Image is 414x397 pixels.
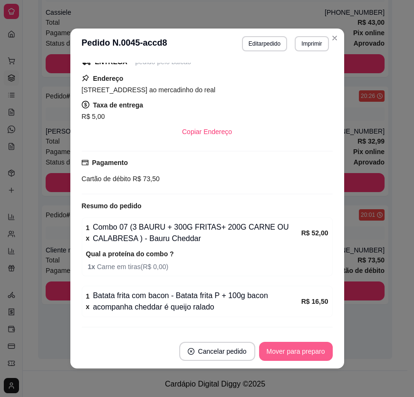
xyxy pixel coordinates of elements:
span: pushpin [82,74,89,82]
span: R$ 5,00 [82,113,105,120]
strong: Qual a proteína do combo ? [86,250,174,258]
span: dollar [82,101,89,108]
strong: R$ 52,00 [301,229,328,237]
button: Mover para preparo [259,342,333,361]
span: credit-card [82,159,88,166]
h3: Pedido N. 0045-accd8 [82,36,167,51]
div: Combo 07 (3 BAURU + 300G FRITAS+ 200G CARNE OU CALABRESA ) - Bauru Cheddar [86,222,301,244]
strong: R$ 16,50 [301,298,328,305]
button: close-circleCancelar pedido [179,342,255,361]
span: R$ 73,50 [131,175,160,183]
button: Imprimir [295,36,328,51]
strong: 1 x [86,292,90,310]
strong: Endereço [93,75,124,82]
button: Close [327,30,342,46]
button: Editarpedido [242,36,287,51]
span: Cartão de débito [82,175,131,183]
div: Batata frita com bacon - Batata frita P + 100g bacon acompanha cheddar é queijo ralado [86,290,301,313]
strong: Resumo do pedido [82,202,142,210]
button: Copiar Endereço [174,122,240,141]
strong: Taxa de entrega [93,101,144,109]
strong: 1 x [88,263,97,271]
strong: Pagamento [92,159,128,166]
span: Carne em tiras ( R$ 0,00 ) [88,261,328,272]
strong: 1 x [86,224,90,242]
span: [STREET_ADDRESS] ao mercadinho do real [82,86,216,94]
span: close-circle [188,348,194,355]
